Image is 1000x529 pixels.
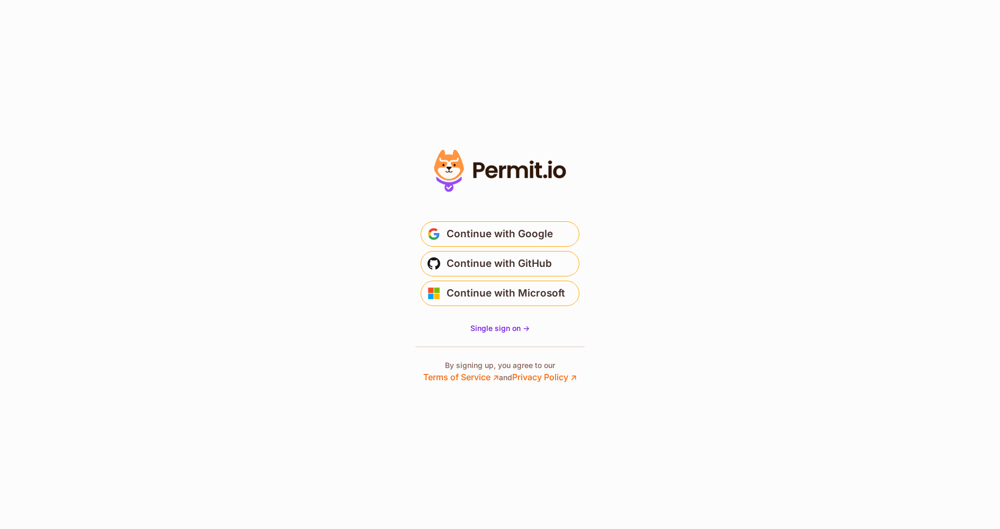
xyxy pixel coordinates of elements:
a: Single sign on -> [470,323,530,334]
p: By signing up, you agree to our and [423,360,577,383]
span: Continue with GitHub [447,255,552,272]
span: Continue with Google [447,226,553,243]
button: Continue with GitHub [421,251,579,276]
button: Continue with Google [421,221,579,247]
span: Continue with Microsoft [447,285,565,302]
a: Terms of Service ↗ [423,372,499,382]
button: Continue with Microsoft [421,281,579,306]
span: Single sign on -> [470,324,530,333]
a: Privacy Policy ↗ [512,372,577,382]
